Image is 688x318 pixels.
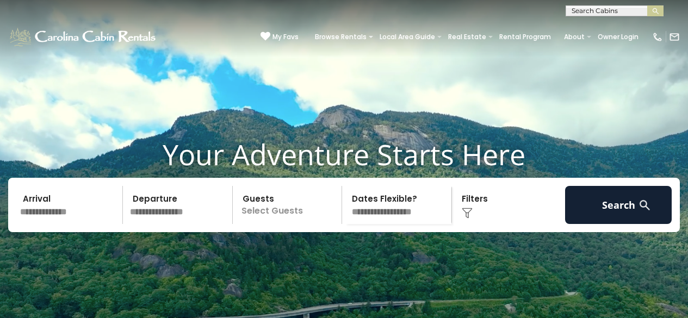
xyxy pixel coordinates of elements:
a: My Favs [261,32,299,42]
a: Rental Program [494,29,556,45]
span: My Favs [272,32,299,42]
img: phone-regular-white.png [652,32,663,42]
img: mail-regular-white.png [669,32,680,42]
a: Local Area Guide [374,29,441,45]
a: Browse Rentals [309,29,372,45]
a: Owner Login [592,29,644,45]
p: Select Guests [236,186,342,224]
a: About [559,29,590,45]
a: Real Estate [443,29,492,45]
button: Search [565,186,672,224]
img: White-1-1-2.png [8,26,159,48]
h1: Your Adventure Starts Here [8,138,680,171]
img: search-regular-white.png [638,198,652,212]
img: filter--v1.png [462,208,473,219]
